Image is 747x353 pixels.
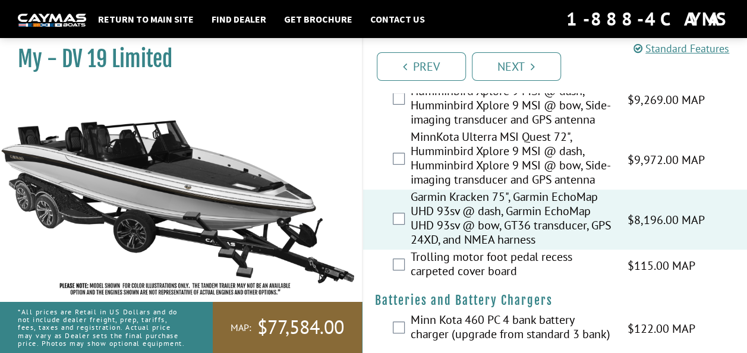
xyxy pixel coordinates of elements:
a: Find Dealer [206,11,272,27]
p: *All prices are Retail in US Dollars and do not include dealer freight, prep, tariffs, fees, taxe... [18,302,186,353]
label: Garmin Kracken 75", Garmin EchoMap UHD 93sv @ dash, Garmin EchoMap UHD 93sv @ bow, GT36 transduce... [411,190,613,250]
a: Get Brochure [278,11,358,27]
h1: My - DV 19 Limited [18,46,332,73]
span: $9,972.00 MAP [627,151,704,169]
div: 1-888-4CAYMAS [566,6,729,32]
span: $122.00 MAP [627,320,695,338]
span: $8,196.00 MAP [627,211,704,229]
h4: Batteries and Battery Chargers [375,293,736,308]
label: MinnKota Terrova MSI Quest 72", Humminbird Xplore 9 MSI @ dash, Humminbird Xplore 9 MSI @ bow, Si... [411,70,613,130]
img: white-logo-c9c8dbefe5ff5ceceb0f0178aa75bf4bb51f6bca0971e226c86eb53dfe498488.png [18,14,86,26]
a: Return to main site [92,11,200,27]
span: $77,584.00 [257,315,344,340]
label: MinnKota Ulterra MSI Quest 72", Humminbird Xplore 9 MSI @ dash, Humminbird Xplore 9 MSI @ bow, Si... [411,130,613,190]
span: $115.00 MAP [627,257,695,275]
label: Trolling motor foot pedal recess carpeted cover board [411,250,613,281]
label: Minn Kota 460 PC 4 bank battery charger (upgrade from standard 3 bank) [411,313,613,344]
a: Next [472,52,561,81]
a: Prev [377,52,466,81]
span: $9,269.00 MAP [627,91,704,109]
a: Contact Us [364,11,431,27]
a: Standard Features [633,42,729,55]
span: MAP: [231,322,251,334]
a: MAP:$77,584.00 [213,302,362,353]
